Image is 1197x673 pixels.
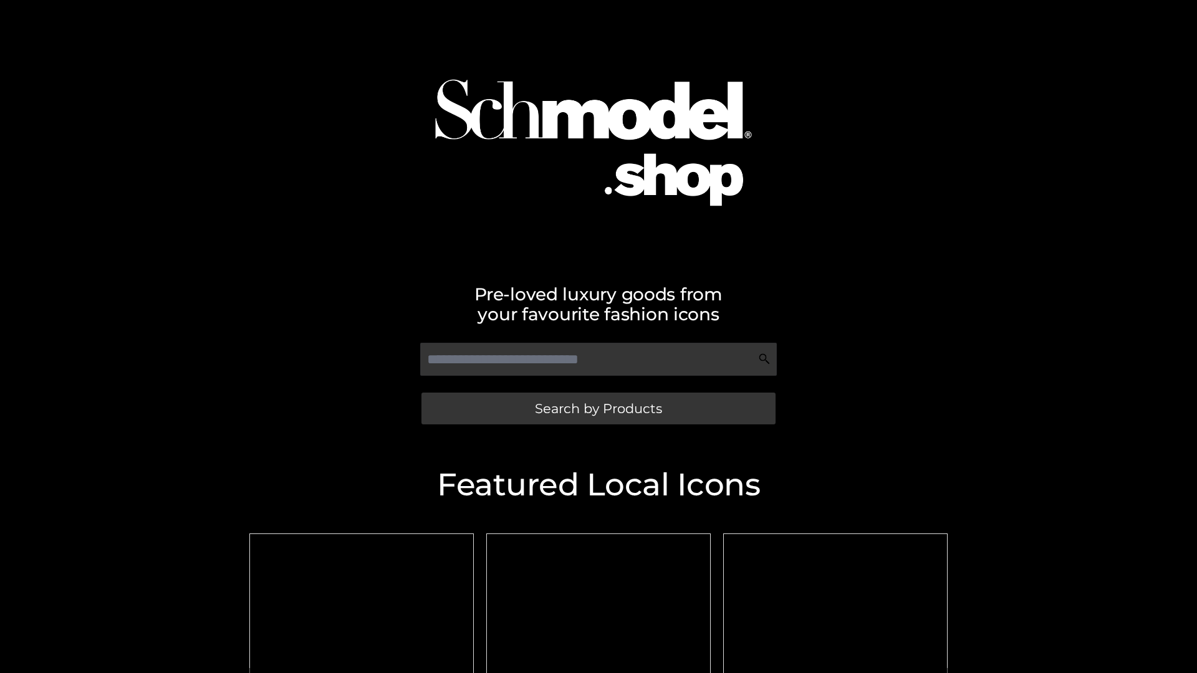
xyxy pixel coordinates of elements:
img: Search Icon [758,353,771,365]
h2: Featured Local Icons​ [243,469,954,500]
span: Search by Products [535,402,662,415]
h2: Pre-loved luxury goods from your favourite fashion icons [243,284,954,324]
a: Search by Products [421,393,776,424]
